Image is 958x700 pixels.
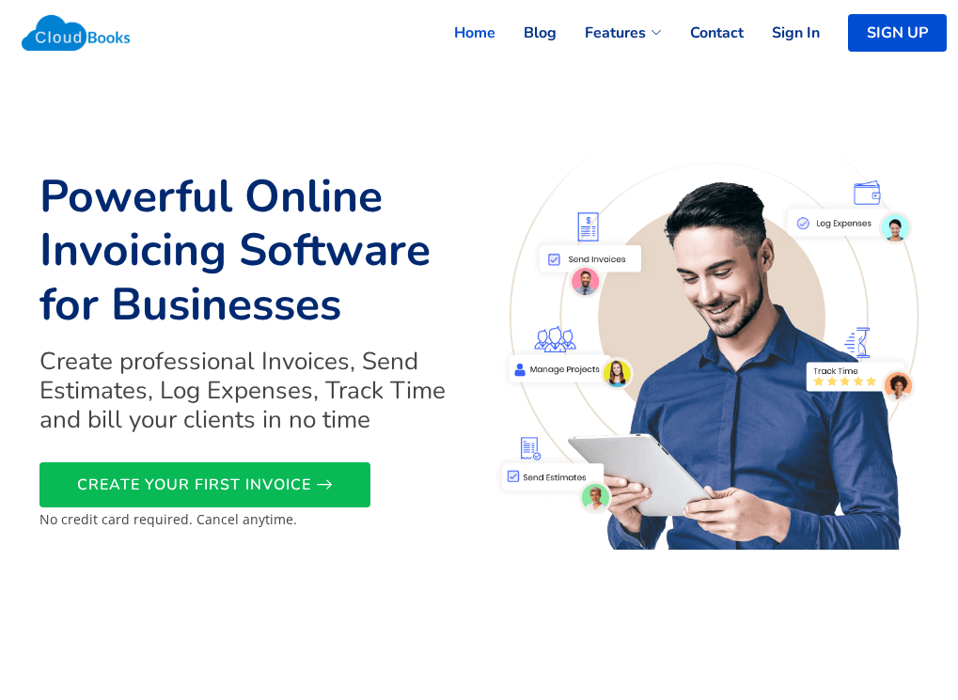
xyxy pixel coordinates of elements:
a: CREATE YOUR FIRST INVOICE [39,462,370,507]
small: No credit card required. Cancel anytime. [39,510,297,528]
h2: Create professional Invoices, Send Estimates, Log Expenses, Track Time and bill your clients in n... [39,347,468,435]
a: Blog [495,12,557,54]
span: Features [585,22,646,44]
a: SIGN UP [848,14,947,52]
a: Home [426,12,495,54]
h1: Powerful Online Invoicing Software for Businesses [39,170,468,333]
a: Sign In [744,12,820,54]
a: Contact [662,12,744,54]
a: Features [557,12,662,54]
img: Cloudbooks Logo [11,5,140,61]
